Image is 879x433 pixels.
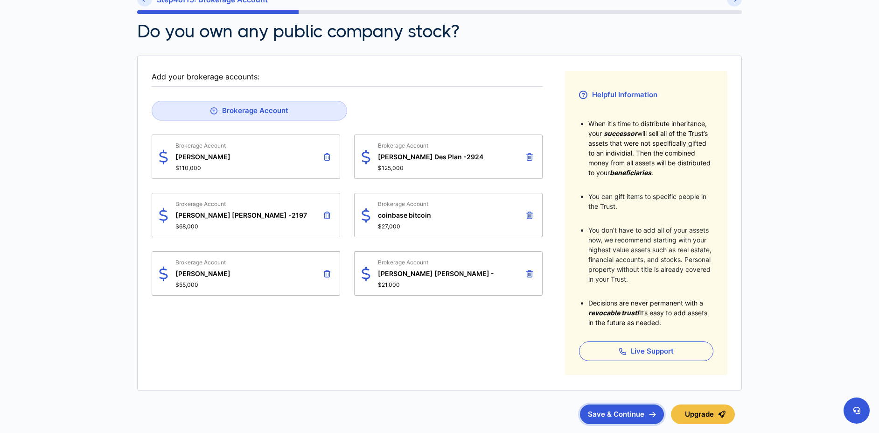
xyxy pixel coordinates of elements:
span: coinbase bitcoin [378,211,431,219]
span: $27,000 [378,223,431,230]
span: Brokerage Account [175,142,230,149]
li: You don’t have to add all of your assets now, we recommend starting with your highest value asset... [588,225,713,284]
span: Decisions are never permanent with a It’s easy to add assets in the future as needed. [588,299,707,327]
span: $21,000 [378,281,494,288]
button: Save & Continue [580,405,664,424]
span: Brokerage Account [378,259,494,266]
span: [PERSON_NAME] [PERSON_NAME] -2197 [175,211,307,219]
button: Brokerage Account [152,101,347,121]
span: Brokerage Account [378,200,431,207]
li: You can gift items to specific people in the Trust. [588,192,713,211]
span: [PERSON_NAME] [175,153,230,161]
h2: Do you own any public company stock? [137,21,460,42]
span: $55,000 [175,281,230,288]
button: Upgrade [671,405,735,424]
span: successor [604,129,637,137]
span: $125,000 [378,164,483,171]
span: [PERSON_NAME] Des Plan -2924 [378,153,483,161]
span: Brokerage Account [175,259,230,266]
div: Add your brokerage accounts: [152,71,543,83]
span: $110,000 [175,164,230,171]
span: beneficiaries [610,169,651,177]
h3: Helpful Information [579,85,713,105]
span: [PERSON_NAME] [PERSON_NAME] - [378,270,494,277]
button: Live Support [579,341,713,361]
span: Brokerage Account [378,142,483,149]
span: revocable trust! [588,309,639,317]
span: When it's time to distribute inheritance, your will sell all of the Trust’s assets that were not ... [588,120,711,177]
span: Brokerage Account [175,200,307,207]
span: $68,000 [175,223,307,230]
span: [PERSON_NAME] [175,270,230,277]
